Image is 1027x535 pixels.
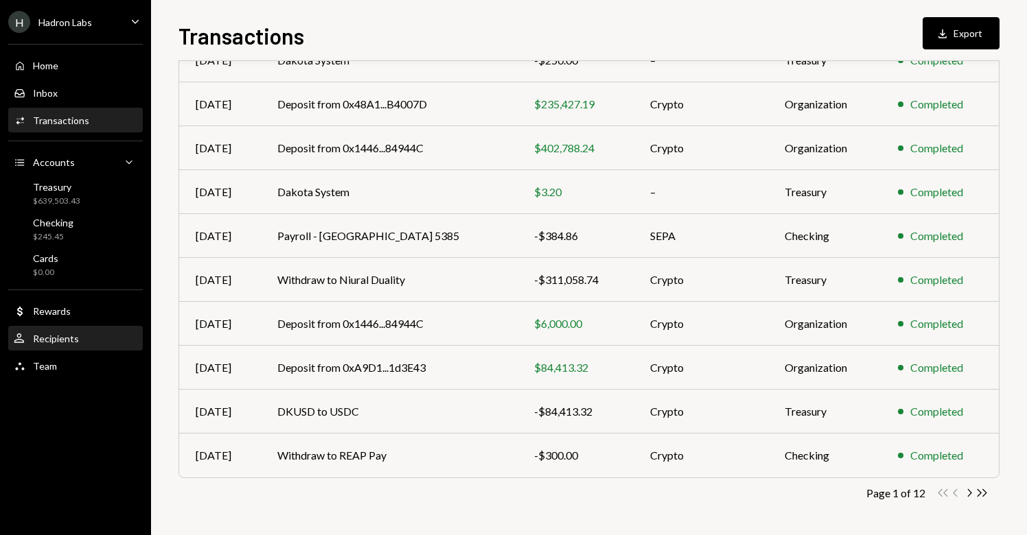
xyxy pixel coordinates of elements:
[910,359,963,376] div: Completed
[261,170,517,214] td: Dakota System
[196,184,244,200] div: [DATE]
[910,140,963,156] div: Completed
[534,272,617,288] div: -$311,058.74
[261,214,517,258] td: Payroll - [GEOGRAPHIC_DATA] 5385
[261,433,517,477] td: Withdraw to REAP Pay
[196,140,244,156] div: [DATE]
[261,258,517,302] td: Withdraw to Niural Duality
[8,80,143,105] a: Inbox
[33,156,75,168] div: Accounts
[634,302,768,346] td: Crypto
[8,108,143,132] a: Transactions
[634,346,768,390] td: Crypto
[178,22,304,49] h1: Transactions
[196,403,244,420] div: [DATE]
[33,115,89,126] div: Transactions
[910,447,963,464] div: Completed
[8,326,143,350] a: Recipients
[768,346,882,390] td: Organization
[33,252,58,264] div: Cards
[534,403,617,420] div: -$84,413.32
[634,170,768,214] td: –
[261,390,517,433] td: DKUSD to USDC
[634,126,768,170] td: Crypto
[33,181,80,193] div: Treasury
[534,316,617,332] div: $6,000.00
[768,258,882,302] td: Treasury
[8,177,143,210] a: Treasury$639,503.43
[33,305,71,317] div: Rewards
[8,150,143,174] a: Accounts
[33,333,79,344] div: Recipients
[634,82,768,126] td: Crypto
[196,96,244,112] div: [DATE]
[33,217,73,228] div: Checking
[634,214,768,258] td: SEPA
[33,360,57,372] div: Team
[534,228,617,244] div: -$384.86
[38,16,92,28] div: Hadron Labs
[534,359,617,376] div: $84,413.32
[8,11,30,33] div: H
[534,140,617,156] div: $402,788.24
[196,272,244,288] div: [DATE]
[8,213,143,246] a: Checking$245.45
[33,267,58,278] div: $0.00
[634,390,768,433] td: Crypto
[910,184,963,200] div: Completed
[534,96,617,112] div: $235,427.19
[768,82,882,126] td: Organization
[866,486,925,499] div: Page 1 of 12
[33,195,80,207] div: $639,503.43
[910,228,963,244] div: Completed
[261,346,517,390] td: Deposit from 0xA9D1...1d3E43
[196,316,244,332] div: [DATE]
[33,87,58,99] div: Inbox
[910,96,963,112] div: Completed
[8,353,143,378] a: Team
[768,170,882,214] td: Treasury
[196,228,244,244] div: [DATE]
[33,231,73,243] div: $245.45
[8,248,143,281] a: Cards$0.00
[768,433,882,477] td: Checking
[768,302,882,346] td: Organization
[196,359,244,376] div: [DATE]
[196,447,244,464] div: [DATE]
[910,272,963,288] div: Completed
[923,17,1000,49] button: Export
[534,447,617,464] div: -$300.00
[534,184,617,200] div: $3.20
[261,82,517,126] td: Deposit from 0x48A1...B4007D
[910,403,963,420] div: Completed
[634,258,768,302] td: Crypto
[8,53,143,78] a: Home
[768,390,882,433] td: Treasury
[8,298,143,323] a: Rewards
[634,433,768,477] td: Crypto
[261,302,517,346] td: Deposit from 0x1446...84944C
[768,126,882,170] td: Organization
[33,60,58,71] div: Home
[768,214,882,258] td: Checking
[261,126,517,170] td: Deposit from 0x1446...84944C
[910,316,963,332] div: Completed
